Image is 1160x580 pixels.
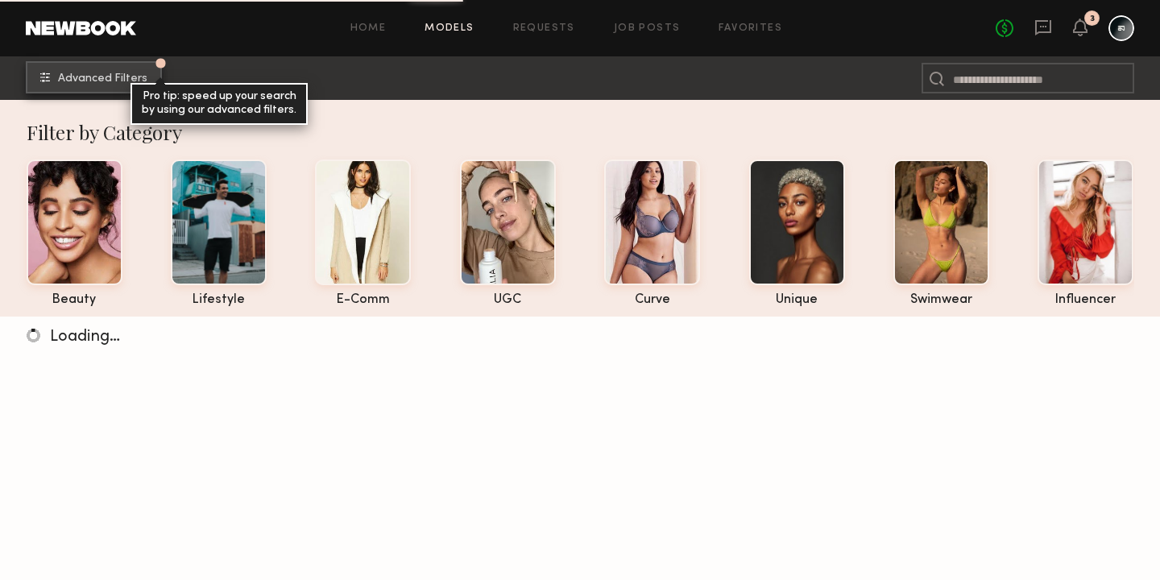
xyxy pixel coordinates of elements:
[26,61,162,93] button: Advanced Filters
[604,293,700,307] div: curve
[1090,14,1095,23] div: 3
[27,293,122,307] div: beauty
[513,23,575,34] a: Requests
[130,83,308,125] div: Pro tip: speed up your search by using our advanced filters.
[315,293,411,307] div: e-comm
[614,23,681,34] a: Job Posts
[350,23,387,34] a: Home
[719,23,782,34] a: Favorites
[893,293,989,307] div: swimwear
[58,73,147,85] span: Advanced Filters
[50,329,120,345] span: Loading…
[171,293,267,307] div: lifestyle
[27,119,1134,145] div: Filter by Category
[1038,293,1133,307] div: influencer
[749,293,845,307] div: unique
[460,293,556,307] div: UGC
[425,23,474,34] a: Models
